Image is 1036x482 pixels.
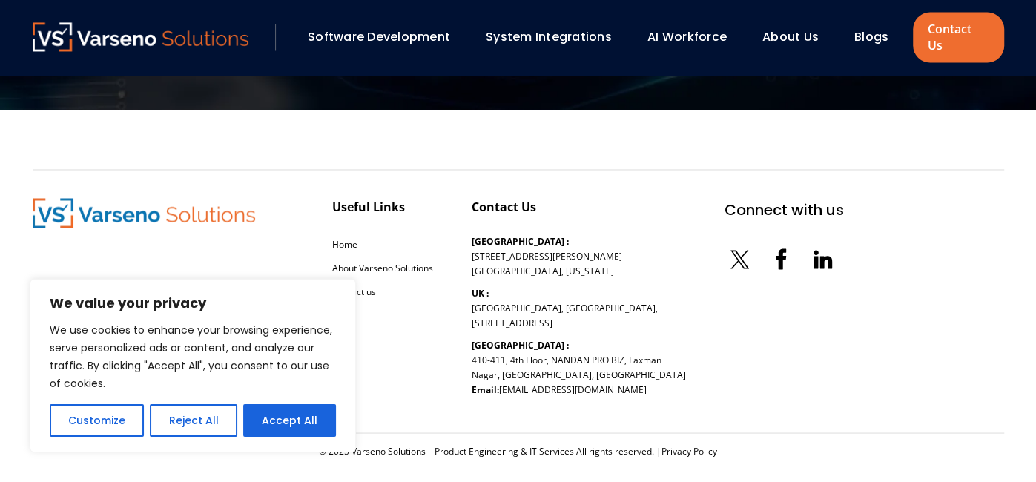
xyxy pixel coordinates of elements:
[755,24,839,50] div: About Us
[854,28,888,45] a: Blogs
[472,338,569,351] b: [GEOGRAPHIC_DATA] :
[478,24,633,50] div: System Integrations
[472,337,686,397] p: 410-411, 4th Floor, NANDAN PRO BIZ, Laxman Nagar, [GEOGRAPHIC_DATA], [GEOGRAPHIC_DATA]
[50,404,144,437] button: Customize
[332,261,433,274] a: About Varseno Solutions
[472,383,499,395] b: Email:
[50,321,336,392] p: We use cookies to enhance your browsing experience, serve personalized ads or content, and analyz...
[847,24,909,50] div: Blogs
[332,237,357,250] a: Home
[913,12,1003,62] a: Contact Us
[486,28,612,45] a: System Integrations
[472,286,489,299] b: UK :
[332,198,405,216] div: Useful Links
[499,383,647,395] a: [EMAIL_ADDRESS][DOMAIN_NAME]
[50,294,336,312] p: We value your privacy
[725,198,844,220] div: Connect with us
[33,22,249,51] img: Varseno Solutions – Product Engineering & IT Services
[472,234,569,247] b: [GEOGRAPHIC_DATA] :
[243,404,336,437] button: Accept All
[647,28,727,45] a: AI Workforce
[661,444,717,457] a: Privacy Policy
[33,198,255,228] img: Varseno Solutions – Product Engineering & IT Services
[150,404,237,437] button: Reject All
[33,22,249,52] a: Varseno Solutions – Product Engineering & IT Services
[300,24,471,50] div: Software Development
[33,445,1004,457] div: © 2025 Varseno Solutions – Product Engineering & IT Services All rights reserved. |
[472,234,622,278] p: [STREET_ADDRESS][PERSON_NAME] [GEOGRAPHIC_DATA], [US_STATE]
[640,24,748,50] div: AI Workforce
[472,198,536,216] div: Contact Us
[308,28,450,45] a: Software Development
[762,28,819,45] a: About Us
[472,285,658,330] p: [GEOGRAPHIC_DATA], [GEOGRAPHIC_DATA], [STREET_ADDRESS]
